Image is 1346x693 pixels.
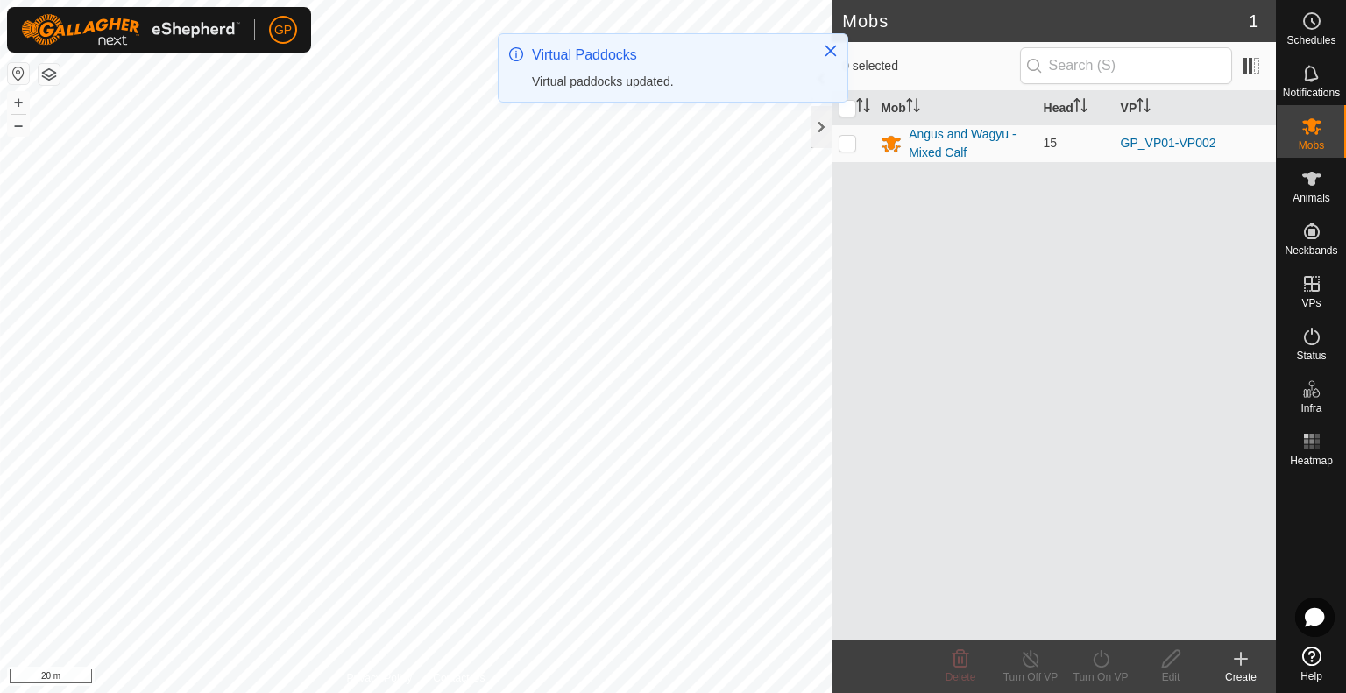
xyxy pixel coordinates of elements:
span: 1 [1249,8,1258,34]
div: Turn Off VP [995,669,1066,685]
a: Help [1277,640,1346,689]
div: Create [1206,669,1276,685]
button: – [8,115,29,136]
span: Status [1296,350,1326,361]
div: Edit [1136,669,1206,685]
th: Mob [874,91,1036,125]
p-sorticon: Activate to sort [1073,101,1087,115]
span: Schedules [1286,35,1335,46]
button: Map Layers [39,64,60,85]
img: Gallagher Logo [21,14,240,46]
div: Virtual Paddocks [532,45,805,66]
a: GP_VP01-VP002 [1121,136,1216,150]
span: Mobs [1299,140,1324,151]
span: Neckbands [1285,245,1337,256]
span: GP [274,21,292,39]
div: Virtual paddocks updated. [532,73,805,91]
span: Infra [1300,403,1321,414]
span: Help [1300,671,1322,682]
span: Animals [1293,193,1330,203]
button: Close [818,39,843,63]
input: Search (S) [1020,47,1232,84]
p-sorticon: Activate to sort [1137,101,1151,115]
span: 0 selected [842,57,1019,75]
a: Contact Us [433,670,485,686]
th: Head [1037,91,1114,125]
a: Privacy Policy [347,670,413,686]
p-sorticon: Activate to sort [856,101,870,115]
button: Reset Map [8,63,29,84]
th: VP [1114,91,1276,125]
span: 15 [1044,136,1058,150]
span: Delete [946,671,976,683]
p-sorticon: Activate to sort [906,101,920,115]
span: Notifications [1283,88,1340,98]
button: + [8,92,29,113]
span: Heatmap [1290,456,1333,466]
h2: Mobs [842,11,1249,32]
span: VPs [1301,298,1321,308]
div: Angus and Wagyu - Mixed Calf [909,125,1029,162]
div: Turn On VP [1066,669,1136,685]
